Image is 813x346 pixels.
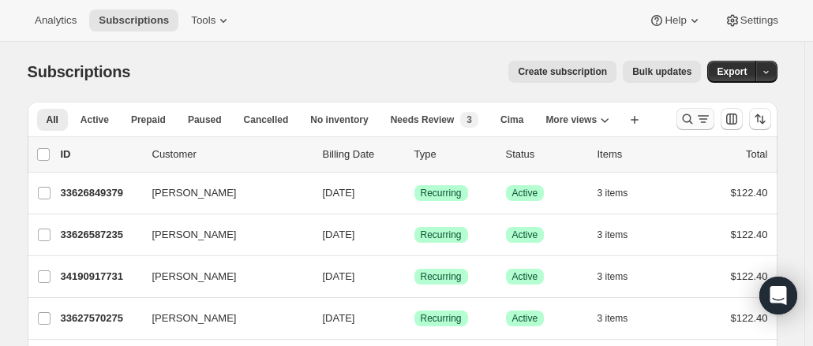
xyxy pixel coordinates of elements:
div: 33626849379[PERSON_NAME][DATE]SuccessRecurringSuccessActive3 items$122.40 [61,182,768,204]
span: $122.40 [731,270,768,282]
div: Items [598,147,676,162]
span: Tools [191,14,215,27]
p: 33627570275 [61,311,140,326]
span: [DATE] [323,270,355,282]
button: Export [707,61,756,83]
span: Analytics [35,14,77,27]
p: Total [746,147,767,162]
button: Customize table column order and visibility [721,108,743,130]
p: Status [506,147,585,162]
div: 33626587235[PERSON_NAME][DATE]SuccessRecurringSuccessActive3 items$122.40 [61,224,768,246]
span: [PERSON_NAME] [152,185,237,201]
button: Help [639,9,711,32]
button: Settings [715,9,788,32]
button: [PERSON_NAME] [143,180,301,206]
button: [PERSON_NAME] [143,222,301,247]
span: Bulk updates [632,65,691,78]
span: Recurring [421,270,462,283]
span: [PERSON_NAME] [152,311,237,326]
p: 33626587235 [61,227,140,243]
p: 34190917731 [61,269,140,285]
span: Needs Review [391,113,455,126]
button: More views [536,109,619,131]
button: Tools [182,9,241,32]
button: Create new view [622,109,647,131]
span: [PERSON_NAME] [152,269,237,285]
span: More views [545,113,597,126]
div: 33627570275[PERSON_NAME][DATE]SuccessRecurringSuccessActive3 items$122.40 [61,307,768,329]
span: $122.40 [731,187,768,199]
p: ID [61,147,140,162]
span: Active [512,312,538,325]
span: Cancelled [244,113,289,126]
span: Subscriptions [28,63,131,80]
span: Active [512,270,538,283]
span: Cima [500,113,523,126]
span: Help [665,14,686,27]
span: No inventory [310,113,368,126]
span: 3 items [598,270,628,283]
span: 3 items [598,312,628,325]
span: Recurring [421,187,462,199]
span: $122.40 [731,312,768,324]
span: $122.40 [731,229,768,240]
span: Active [512,229,538,241]
span: [DATE] [323,312,355,324]
button: 3 items [598,266,646,288]
p: 33626849379 [61,185,140,201]
span: [PERSON_NAME] [152,227,237,243]
span: Settings [740,14,778,27]
div: 34190917731[PERSON_NAME][DATE]SuccessRecurringSuccessActive3 items$122.40 [61,266,768,288]
span: Recurring [421,229,462,241]
span: 3 [466,113,472,126]
span: Active [512,187,538,199]
button: Bulk updates [623,61,701,83]
span: Prepaid [131,113,166,126]
span: Recurring [421,312,462,325]
button: 3 items [598,182,646,204]
span: [DATE] [323,187,355,199]
span: All [47,113,58,126]
button: 3 items [598,224,646,246]
span: Paused [188,113,222,126]
p: Customer [152,147,310,162]
button: Create subscription [508,61,616,83]
div: IDCustomerBilling DateTypeStatusItemsTotal [61,147,768,162]
button: 3 items [598,307,646,329]
span: Subscriptions [99,14,169,27]
button: Search and filter results [676,108,714,130]
div: Type [414,147,493,162]
button: [PERSON_NAME] [143,264,301,289]
span: Create subscription [518,65,607,78]
button: Subscriptions [89,9,178,32]
span: 3 items [598,187,628,199]
div: Open Intercom Messenger [759,277,797,314]
button: [PERSON_NAME] [143,306,301,331]
span: Active [81,113,109,126]
p: Billing Date [323,147,402,162]
button: Sort the results [749,108,771,130]
button: Analytics [25,9,86,32]
span: [DATE] [323,229,355,240]
span: Export [717,65,747,78]
span: 3 items [598,229,628,241]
